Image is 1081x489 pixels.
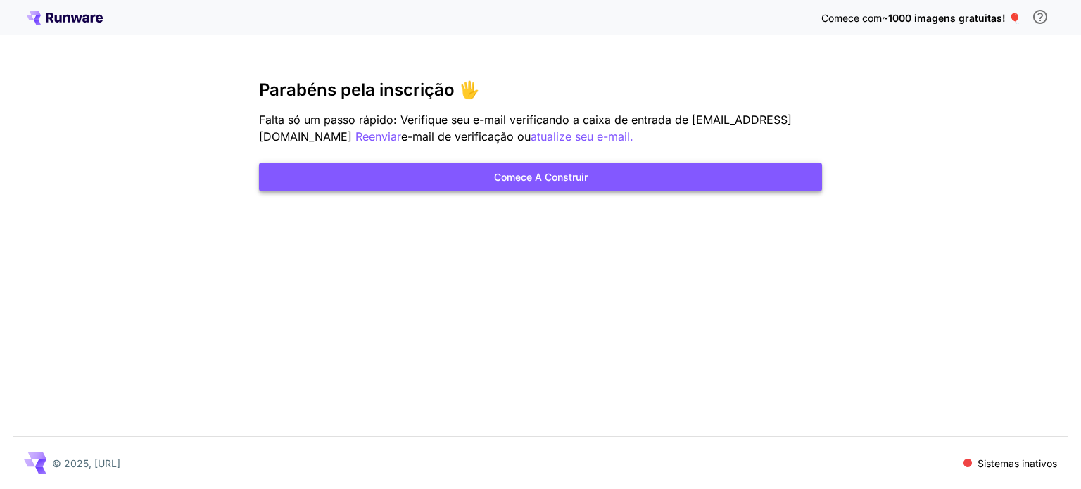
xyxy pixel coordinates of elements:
button: Para se qualificar para crédito gratuito, você precisa se inscrever com um endereço de e-mail com... [1026,3,1054,31]
font: Comece com [821,12,882,24]
font: © 2025, [URL] [52,457,120,469]
font: Falta só um passo rápido: Verifique seu e-mail verificando a caixa de entrada de [259,113,688,127]
button: Reenviar [355,128,401,146]
font: Parabéns pela inscrição 🖐️ [259,80,480,100]
font: Comece a construir [494,171,588,183]
font: e-mail de verificação ou [401,129,531,144]
font: atualize seu e-mail. [531,129,633,144]
button: Comece a construir [259,163,822,191]
button: atualize seu e-mail. [531,128,633,146]
font: Sistemas inativos [978,457,1057,469]
font: ~1000 imagens gratuitas! 🎈 [882,12,1020,24]
font: Reenviar [355,129,401,144]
